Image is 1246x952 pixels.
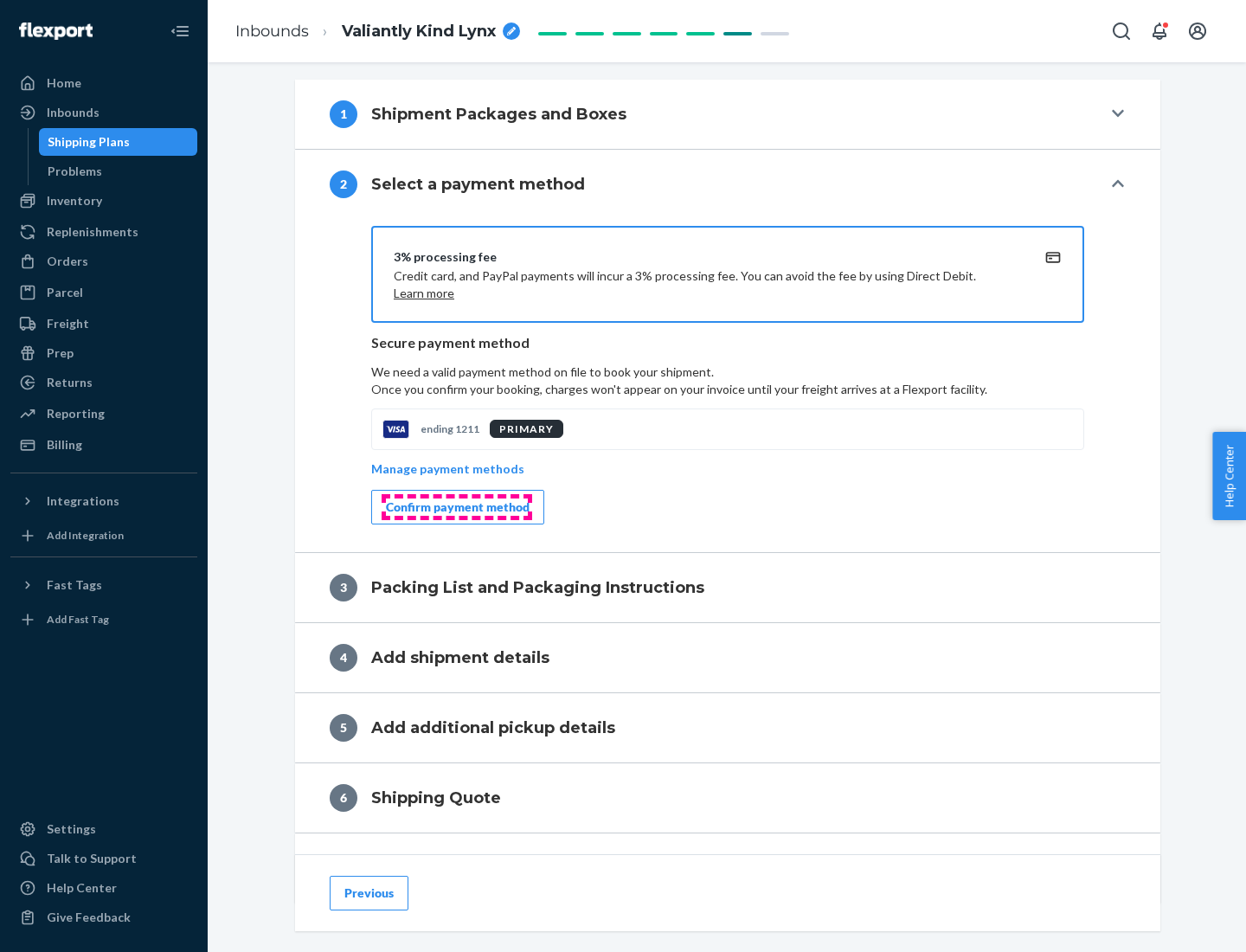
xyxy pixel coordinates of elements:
div: Replenishments [47,223,138,241]
div: 3 [330,574,357,601]
a: Inventory [10,187,197,215]
p: Manage payment methods [371,460,524,478]
div: Home [47,74,81,92]
img: Flexport logo [19,23,93,40]
div: 5 [330,714,357,742]
div: Fast Tags [47,576,102,594]
div: Add Fast Tag [47,612,109,627]
div: Integrations [47,492,119,510]
div: Shipping Plans [48,133,130,151]
button: Give Feedback [10,904,197,931]
div: PRIMARY [490,420,563,438]
p: We need a valid payment method on file to book your shipment. [371,363,1084,398]
div: 4 [330,644,357,672]
h4: Shipment Packages and Boxes [371,103,626,125]
a: Home [10,69,197,97]
div: 1 [330,100,357,128]
button: Previous [330,876,408,910]
div: Orders [47,253,88,270]
a: Freight [10,310,197,338]
a: Parcel [10,279,197,306]
div: Inventory [47,192,102,209]
a: Inbounds [10,99,197,126]
p: ending 1211 [421,421,479,436]
div: Parcel [47,284,83,301]
div: 3% processing fee [394,248,1020,266]
h4: Shipping Quote [371,787,501,809]
button: 5Add additional pickup details [295,693,1160,762]
div: Prep [47,344,74,362]
h4: Select a payment method [371,173,585,196]
a: Shipping Plans [39,128,198,156]
div: Add Integration [47,528,124,543]
button: Open account menu [1180,14,1215,48]
div: 2 [330,170,357,198]
div: Talk to Support [47,850,137,867]
button: 2Select a payment method [295,150,1160,219]
div: Settings [47,820,96,838]
div: Confirm payment method [386,499,530,516]
a: Returns [10,369,197,396]
a: Prep [10,339,197,367]
div: Inbounds [47,104,100,121]
ol: breadcrumbs [222,6,534,57]
a: Add Integration [10,522,197,550]
div: Help Center [47,879,117,897]
h4: Add shipment details [371,646,549,669]
a: Help Center [10,874,197,902]
button: Open Search Box [1104,14,1139,48]
h4: Packing List and Packaging Instructions [371,576,704,599]
button: 1Shipment Packages and Boxes [295,80,1160,149]
span: Valiantly Kind Lynx [342,21,496,43]
button: Learn more [394,285,454,302]
a: Orders [10,248,197,275]
button: Integrations [10,487,197,515]
p: Credit card, and PayPal payments will incur a 3% processing fee. You can avoid the fee by using D... [394,267,1020,302]
a: Add Fast Tag [10,606,197,634]
div: Reporting [47,405,105,422]
a: Settings [10,815,197,843]
p: Secure payment method [371,333,1084,353]
div: Problems [48,163,102,180]
a: Inbounds [235,22,309,41]
button: Close Navigation [163,14,197,48]
button: 7Review and Confirm Shipment [295,833,1160,903]
a: Problems [39,158,198,185]
button: 6Shipping Quote [295,763,1160,833]
a: Replenishments [10,218,197,246]
button: 4Add shipment details [295,623,1160,692]
button: Fast Tags [10,571,197,599]
a: Reporting [10,400,197,428]
a: Talk to Support [10,845,197,872]
div: Give Feedback [47,909,131,926]
div: Billing [47,436,82,453]
div: Returns [47,374,93,391]
button: Open notifications [1142,14,1177,48]
h4: Add additional pickup details [371,717,615,739]
div: Freight [47,315,89,332]
a: Billing [10,431,197,459]
button: Confirm payment method [371,490,544,524]
div: 6 [330,784,357,812]
p: Once you confirm your booking, charges won't appear on your invoice until your freight arrives at... [371,381,1084,398]
button: Help Center [1212,432,1246,520]
button: 3Packing List and Packaging Instructions [295,553,1160,622]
